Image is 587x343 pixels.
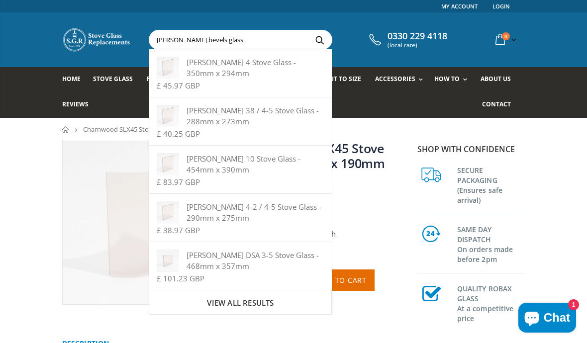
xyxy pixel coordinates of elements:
[157,57,324,79] div: [PERSON_NAME] 4 Stove Glass - 350mm x 294mm
[62,126,70,133] a: Home
[157,201,324,223] div: [PERSON_NAME] 4-2 / 4-5 Stove Glass - 290mm x 275mm
[157,225,200,235] span: £ 38.97 GBP
[457,223,525,264] h3: SAME DAY DISPATCH On orders made before 2pm
[157,153,324,175] div: [PERSON_NAME] 10 Stove Glass - 454mm x 390mm
[147,67,190,92] a: Fire Bricks
[157,105,324,127] div: [PERSON_NAME] 38 / 4-5 Stove Glass - 288mm x 273mm
[482,92,518,118] a: Contact
[157,273,204,283] span: £ 101.23 GBP
[457,282,525,324] h3: QUALITY ROBAX GLASS At a competitive price
[62,75,81,83] span: Home
[157,129,200,139] span: £ 40.25 GBP
[157,81,200,90] span: £ 45.97 GBP
[62,27,132,52] img: Stove Glass Replacement
[515,303,579,335] inbox-online-store-chat: Shopify online store chat
[481,67,518,92] a: About us
[93,75,133,83] span: Stove Glass
[434,67,472,92] a: How To
[62,67,88,92] a: Home
[147,75,183,83] span: Fire Bricks
[375,67,428,92] a: Accessories
[83,125,256,134] span: Charnwood SLX45 Stove Glass - 319mm x 190mm (Curved)
[93,67,140,92] a: Stove Glass
[491,30,518,49] a: 0
[375,75,415,83] span: Accessories
[481,75,511,83] span: About us
[317,275,367,285] span: Add to Cart
[207,298,274,308] span: View all results
[62,100,89,108] span: Reviews
[417,143,525,155] p: Shop with confidence
[502,32,510,40] span: 0
[63,141,226,304] img: Charnwood_SLX45_Stove_Glass_800x_crop_center.webp
[157,250,324,271] div: [PERSON_NAME] DSA 3-5 Stove Glass - 468mm x 357mm
[434,75,460,83] span: How To
[62,92,96,118] a: Reviews
[457,164,525,205] h3: SECURE PACKAGING (Ensures safe arrival)
[157,177,200,187] span: £ 83.97 GBP
[482,100,511,108] span: Contact
[149,30,423,49] input: Search your stove brand...
[296,269,375,291] button: Add to Cart
[308,30,331,49] button: Search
